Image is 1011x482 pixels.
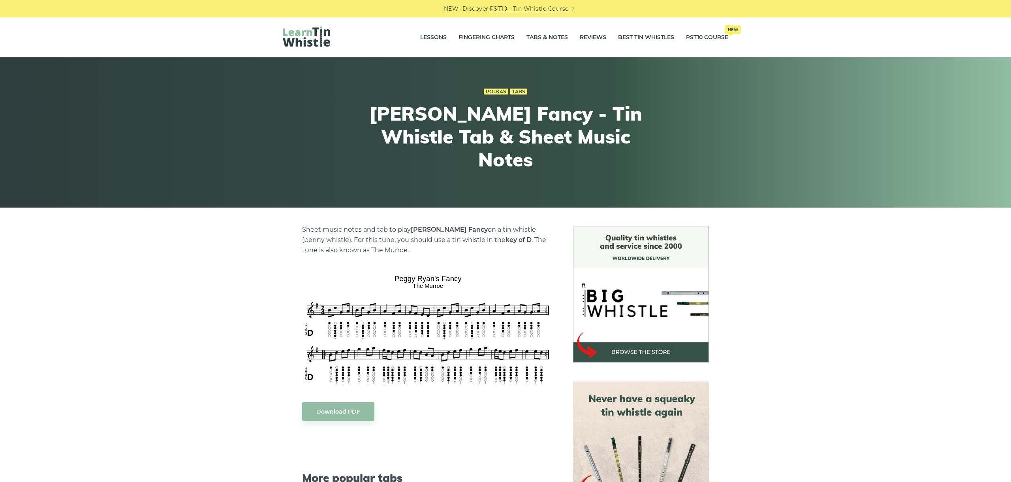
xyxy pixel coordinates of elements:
a: Best Tin Whistles [618,28,674,47]
a: Lessons [420,28,447,47]
img: Peggy Ryan's Fancy Tin Whistle Tabs & Sheet Music [302,272,554,386]
a: Reviews [580,28,606,47]
a: Fingering Charts [459,28,515,47]
a: Download PDF [302,402,374,421]
a: Tabs & Notes [526,28,568,47]
span: New [725,25,741,34]
a: PST10 CourseNew [686,28,728,47]
img: LearnTinWhistle.com [283,26,330,47]
a: Tabs [510,89,527,95]
img: BigWhistle Tin Whistle Store [573,227,709,363]
a: Polkas [484,89,508,95]
p: Sheet music notes and tab to play on a tin whistle (penny whistle). For this tune, you should use... [302,225,554,255]
strong: [PERSON_NAME] Fancy [411,226,488,233]
strong: key of D [505,236,532,244]
h1: [PERSON_NAME] Fancy - Tin Whistle Tab & Sheet Music Notes [360,102,651,171]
